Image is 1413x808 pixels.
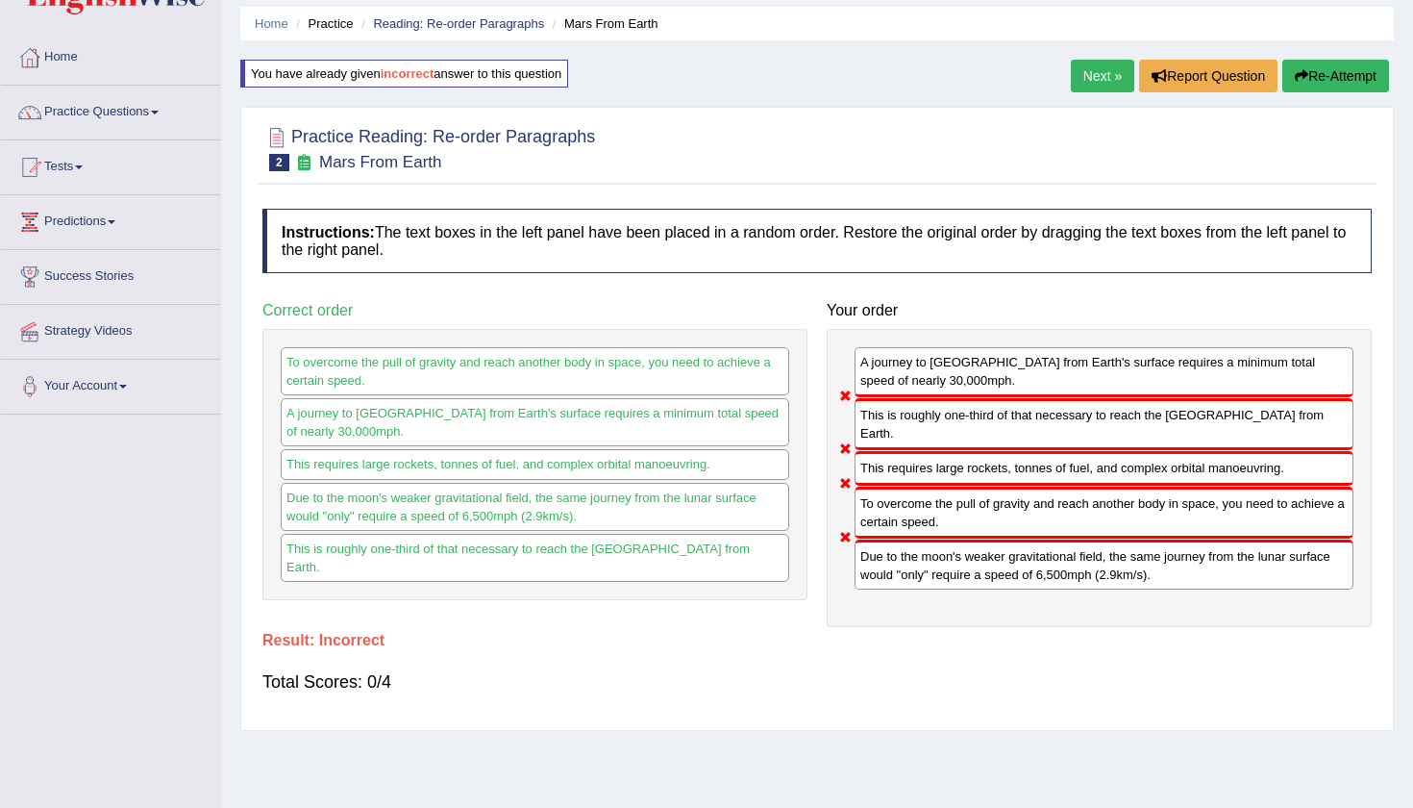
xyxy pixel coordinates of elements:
[1,140,220,189] a: Tests
[262,209,1372,273] h4: The text boxes in the left panel have been placed in a random order. Restore the original order b...
[319,153,442,171] small: Mars From Earth
[262,302,807,319] h4: Correct order
[855,347,1353,397] div: A journey to [GEOGRAPHIC_DATA] from Earth's surface requires a minimum total speed of nearly 30,0...
[1,305,220,353] a: Strategy Videos
[1,86,220,134] a: Practice Questions
[1139,60,1277,92] button: Report Question
[282,224,375,240] b: Instructions:
[1,31,220,79] a: Home
[240,60,568,88] div: You have already given answer to this question
[281,483,789,531] div: Due to the moon's weaker gravitational field, the same journey from the lunar surface would "only...
[855,398,1353,450] div: This is roughly one-third of that necessary to reach the [GEOGRAPHIC_DATA] from Earth.
[548,14,658,33] li: Mars From Earth
[1071,60,1134,92] a: Next »
[1,250,220,298] a: Success Stories
[827,302,1372,319] h4: Your order
[262,123,595,171] h2: Practice Reading: Re-order Paragraphs
[281,347,789,395] div: To overcome the pull of gravity and reach another body in space, you need to achieve a certain sp...
[1282,60,1389,92] button: Re-Attempt
[262,659,1372,705] div: Total Scores: 0/4
[269,154,289,171] span: 2
[262,632,1372,649] h4: Result:
[281,449,789,479] div: This requires large rockets, tonnes of fuel, and complex orbital manoeuvring.
[255,16,288,31] a: Home
[1,195,220,243] a: Predictions
[1,360,220,408] a: Your Account
[855,487,1353,539] div: To overcome the pull of gravity and reach another body in space, you need to achieve a certain sp...
[281,534,789,582] div: This is roughly one-third of that necessary to reach the [GEOGRAPHIC_DATA] from Earth.
[291,14,353,33] li: Practice
[281,398,789,446] div: A journey to [GEOGRAPHIC_DATA] from Earth's surface requires a minimum total speed of nearly 30,0...
[855,540,1353,590] div: Due to the moon's weaker gravitational field, the same journey from the lunar surface would "only...
[855,451,1353,485] div: This requires large rockets, tonnes of fuel, and complex orbital manoeuvring.
[381,66,434,81] b: incorrect
[373,16,544,31] a: Reading: Re-order Paragraphs
[294,154,314,172] small: Exam occurring question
